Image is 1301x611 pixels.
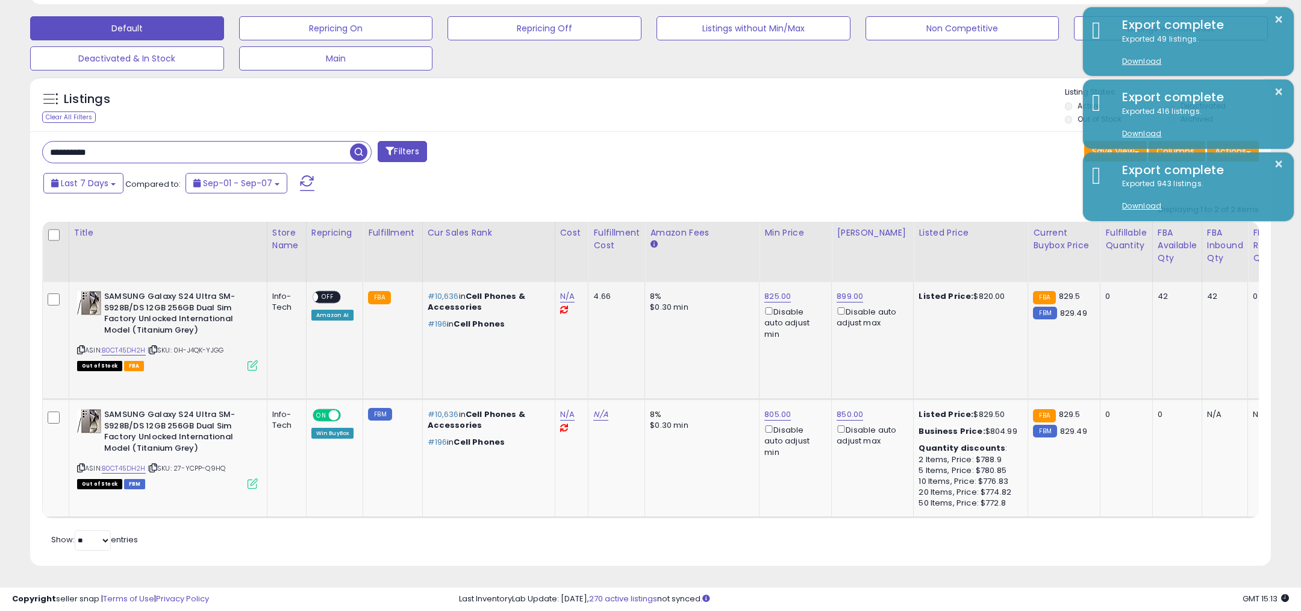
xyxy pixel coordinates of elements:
button: × [1274,84,1284,99]
div: Export complete [1113,16,1285,34]
p: in [428,319,546,330]
span: Compared to: [125,178,181,190]
div: 0 [1158,409,1193,420]
div: Export complete [1113,161,1285,179]
div: Disable auto adjust min [764,305,822,340]
div: Listed Price [919,227,1023,239]
span: OFF [318,292,337,302]
a: Terms of Use [103,593,154,604]
small: FBA [1033,291,1055,304]
small: FBA [368,291,390,304]
span: Cell Phones & Accessories [428,290,525,313]
a: B0CT45DH2H [102,463,146,474]
a: 899.00 [837,290,863,302]
div: FBA Reserved Qty [1253,227,1293,265]
a: N/A [593,409,608,421]
div: Clear All Filters [42,111,96,123]
div: $804.99 [919,426,1019,437]
p: in [428,291,546,313]
a: N/A [560,290,575,302]
div: 42 [1207,291,1239,302]
div: N/A [1253,409,1289,420]
div: Fulfillment [368,227,417,239]
a: N/A [560,409,575,421]
button: Deactivated & In Stock [30,46,224,70]
p: in [428,437,546,448]
span: Last 7 Days [61,177,108,189]
a: Download [1122,128,1162,139]
button: Main [239,46,433,70]
b: Listed Price: [919,290,973,302]
div: ASIN: [77,291,258,369]
img: 51IiDlJMCSL._SL40_.jpg [77,291,101,315]
div: 0 [1105,409,1143,420]
div: 42 [1158,291,1193,302]
div: Last InventoryLab Update: [DATE], not synced. [459,594,1289,605]
a: Download [1122,201,1162,211]
span: 829.5 [1059,290,1081,302]
span: | SKU: 27-YCPP-Q9HQ [148,463,225,473]
button: Last 7 Days [43,173,123,193]
div: Info-Tech [272,291,297,313]
div: 4.66 [593,291,635,302]
span: All listings that are currently out of stock and unavailable for purchase on Amazon [77,361,122,371]
a: 805.00 [764,409,791,421]
div: $829.50 [919,409,1019,420]
div: Repricing [311,227,358,239]
div: Current Buybox Price [1033,227,1095,252]
div: Cost [560,227,584,239]
h5: Listings [64,91,110,108]
span: | SKU: 0H-J4QK-YJGG [148,345,223,355]
a: 270 active listings [589,593,657,604]
button: × [1274,12,1284,27]
span: Sep-01 - Sep-07 [203,177,272,189]
div: 2 Items, Price: $788.9 [919,454,1019,465]
div: Exported 49 listings. [1113,34,1285,67]
span: Cell Phones [454,318,505,330]
span: 829.49 [1060,425,1087,437]
div: Fulfillable Quantity [1105,227,1147,252]
span: #196 [428,436,448,448]
div: Exported 416 listings. [1113,106,1285,140]
button: Columns [1149,141,1205,161]
div: : [919,443,1019,454]
div: 20 Items, Price: $774.82 [919,487,1019,498]
span: Cell Phones [454,436,505,448]
div: [PERSON_NAME] [837,227,908,239]
div: Amazon AI [311,310,354,321]
div: 8% [650,409,750,420]
b: Listed Price: [919,409,973,420]
div: Exported 943 listings. [1113,178,1285,212]
span: All listings that are currently out of stock and unavailable for purchase on Amazon [77,479,122,489]
div: Title [74,227,262,239]
small: FBM [1033,425,1056,437]
a: 850.00 [837,409,863,421]
b: Quantity discounts [919,442,1005,454]
span: #196 [428,318,448,330]
p: Listing States: [1065,87,1271,98]
div: FBA Available Qty [1158,227,1197,265]
span: OFF [339,410,358,421]
a: Privacy Policy [156,593,209,604]
label: Out of Stock [1078,114,1122,124]
button: Repricing On [239,16,433,40]
div: Cur Sales Rank [428,227,550,239]
p: in [428,409,546,431]
a: 825.00 [764,290,791,302]
div: seller snap | | [12,594,209,605]
span: Cell Phones & Accessories [428,409,525,431]
button: Non Competitive [866,16,1059,40]
div: 8% [650,291,750,302]
div: $0.30 min [650,302,750,313]
div: 10 Items, Price: $776.83 [919,476,1019,487]
button: Listings without Cost [1074,16,1268,40]
div: Disable auto adjust max [837,423,904,446]
a: B0CT45DH2H [102,345,146,356]
div: 50 Items, Price: $772.8 [919,498,1019,509]
button: Filters [378,141,426,162]
div: 0 [1253,291,1289,302]
span: ON [314,410,329,421]
span: #10,636 [428,290,459,302]
small: Amazon Fees. [650,239,657,250]
button: Default [30,16,224,40]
